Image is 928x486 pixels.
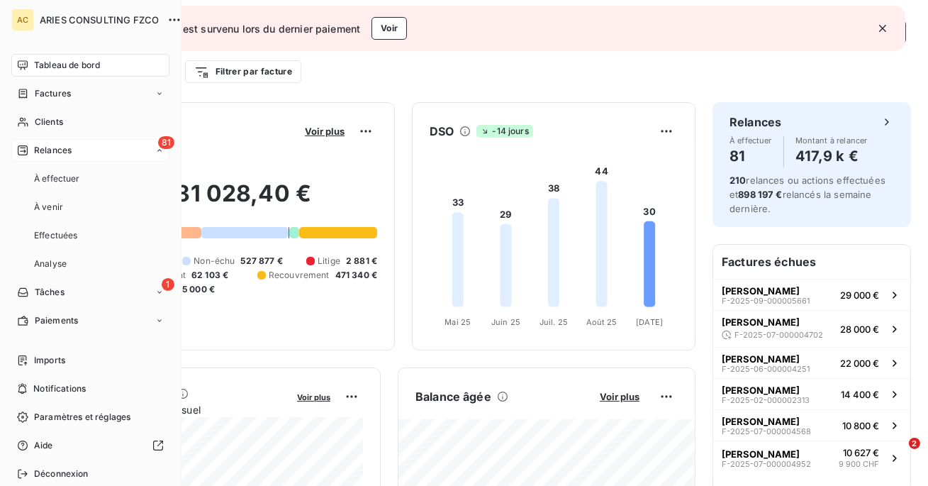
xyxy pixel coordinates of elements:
[795,145,868,167] h4: 417,9 k €
[34,229,78,242] span: Effectuées
[34,258,67,270] span: Analyse
[34,144,72,157] span: Relances
[476,125,532,138] span: -14 jours
[301,125,349,138] button: Voir plus
[35,116,63,128] span: Clients
[346,255,377,267] span: 2 881 €
[722,427,811,436] span: F-2025-07-000004568
[840,324,879,335] span: 28 000 €
[34,59,100,72] span: Tableau de bord
[880,438,914,472] iframe: Intercom live chat
[636,317,663,327] tspan: [DATE]
[118,21,360,36] span: Un problème est survenu lors du dernier paiement
[191,269,228,282] span: 62 103 €
[722,396,810,404] span: F-2025-02-000002313
[840,358,879,369] span: 22 000 €
[722,460,811,468] span: F-2025-07-000004952
[729,145,772,167] h4: 81
[11,434,169,457] a: Aide
[11,9,34,31] div: AC
[34,468,89,480] span: Déconnexion
[713,441,910,475] button: [PERSON_NAME]F-2025-07-00000495210 627 €9 900 CHF
[34,411,130,424] span: Paramètres et réglages
[729,175,746,186] span: 210
[722,353,800,365] span: [PERSON_NAME]
[722,316,800,328] span: [PERSON_NAME]
[713,378,910,409] button: [PERSON_NAME]F-2025-02-00000231314 400 €
[34,172,80,185] span: À effectuer
[178,283,215,296] span: -5 000 €
[185,60,301,83] button: Filtrer par facture
[729,136,772,145] span: À effectuer
[158,136,174,149] span: 81
[722,297,810,305] span: F-2025-09-000005661
[35,87,71,100] span: Factures
[335,269,377,282] span: 471 340 €
[415,388,491,405] h6: Balance âgée
[841,389,879,400] span: 14 400 €
[318,255,340,267] span: Litige
[35,314,78,327] span: Paiements
[35,286,65,299] span: Tâches
[80,402,287,417] span: Chiffre d'affaires mensuel
[34,201,63,214] span: À venir
[80,180,377,222] h2: 1 781 028,40 €
[40,14,159,26] span: ARIES CONSULTING FZCO
[596,390,644,403] button: Voir plus
[713,279,910,310] button: [PERSON_NAME]F-2025-09-00000566129 000 €
[843,447,879,458] span: 10 627 €
[713,245,910,279] h6: Factures échues
[371,17,407,40] button: Voir
[34,439,53,452] span: Aide
[713,347,910,378] button: [PERSON_NAME]F-2025-06-00000425122 000 €
[269,269,330,282] span: Recouvrement
[713,409,910,441] button: [PERSON_NAME]F-2025-07-00000456810 800 €
[33,382,86,395] span: Notifications
[491,317,520,327] tspan: Juin 25
[240,255,282,267] span: 527 877 €
[734,331,823,339] span: F-2025-07-000004702
[162,278,174,291] span: 1
[722,365,810,373] span: F-2025-06-000004251
[297,392,330,402] span: Voir plus
[722,448,800,460] span: [PERSON_NAME]
[909,438,920,449] span: 2
[722,385,800,396] span: [PERSON_NAME]
[194,255,235,267] span: Non-échu
[795,136,868,145] span: Montant à relancer
[738,189,782,200] span: 898 197 €
[839,458,879,470] span: 9 900 CHF
[729,114,781,131] h6: Relances
[540,317,568,327] tspan: Juil. 25
[722,285,800,297] span: [PERSON_NAME]
[840,289,879,301] span: 29 000 €
[722,416,800,427] span: [PERSON_NAME]
[430,123,454,140] h6: DSO
[305,126,345,137] span: Voir plus
[729,175,885,214] span: relances ou actions effectuées et relancés la semaine dernière.
[293,390,335,403] button: Voir plus
[600,391,639,402] span: Voir plus
[34,354,65,367] span: Imports
[842,420,879,431] span: 10 800 €
[586,317,617,327] tspan: Août 25
[713,310,910,347] button: [PERSON_NAME]F-2025-07-00000470228 000 €
[445,317,471,327] tspan: Mai 25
